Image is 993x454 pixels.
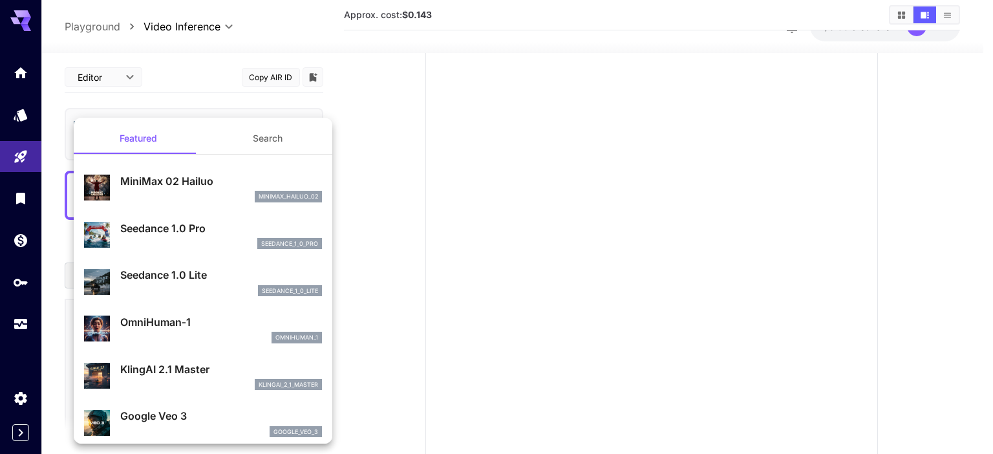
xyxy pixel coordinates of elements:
p: minimax_hailuo_02 [259,192,318,201]
div: KlingAI 2.1 Masterklingai_2_1_master [84,356,322,396]
div: OmniHuman‑1omnihuman_1 [84,309,322,349]
p: omnihuman_1 [275,333,318,342]
p: seedance_1_0_lite [262,286,318,296]
p: google_veo_3 [273,427,318,437]
button: Search [203,123,332,154]
div: Seedance 1.0 Proseedance_1_0_pro [84,215,322,255]
p: KlingAI 2.1 Master [120,362,322,377]
p: klingai_2_1_master [259,380,318,389]
p: seedance_1_0_pro [261,239,318,248]
p: Seedance 1.0 Lite [120,267,322,283]
div: MiniMax 02 Hailuominimax_hailuo_02 [84,168,322,208]
p: Google Veo 3 [120,408,322,424]
p: Seedance 1.0 Pro [120,221,322,236]
div: Google Veo 3google_veo_3 [84,403,322,442]
p: OmniHuman‑1 [120,314,322,330]
button: Featured [74,123,203,154]
div: Seedance 1.0 Liteseedance_1_0_lite [84,262,322,301]
p: MiniMax 02 Hailuo [120,173,322,189]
